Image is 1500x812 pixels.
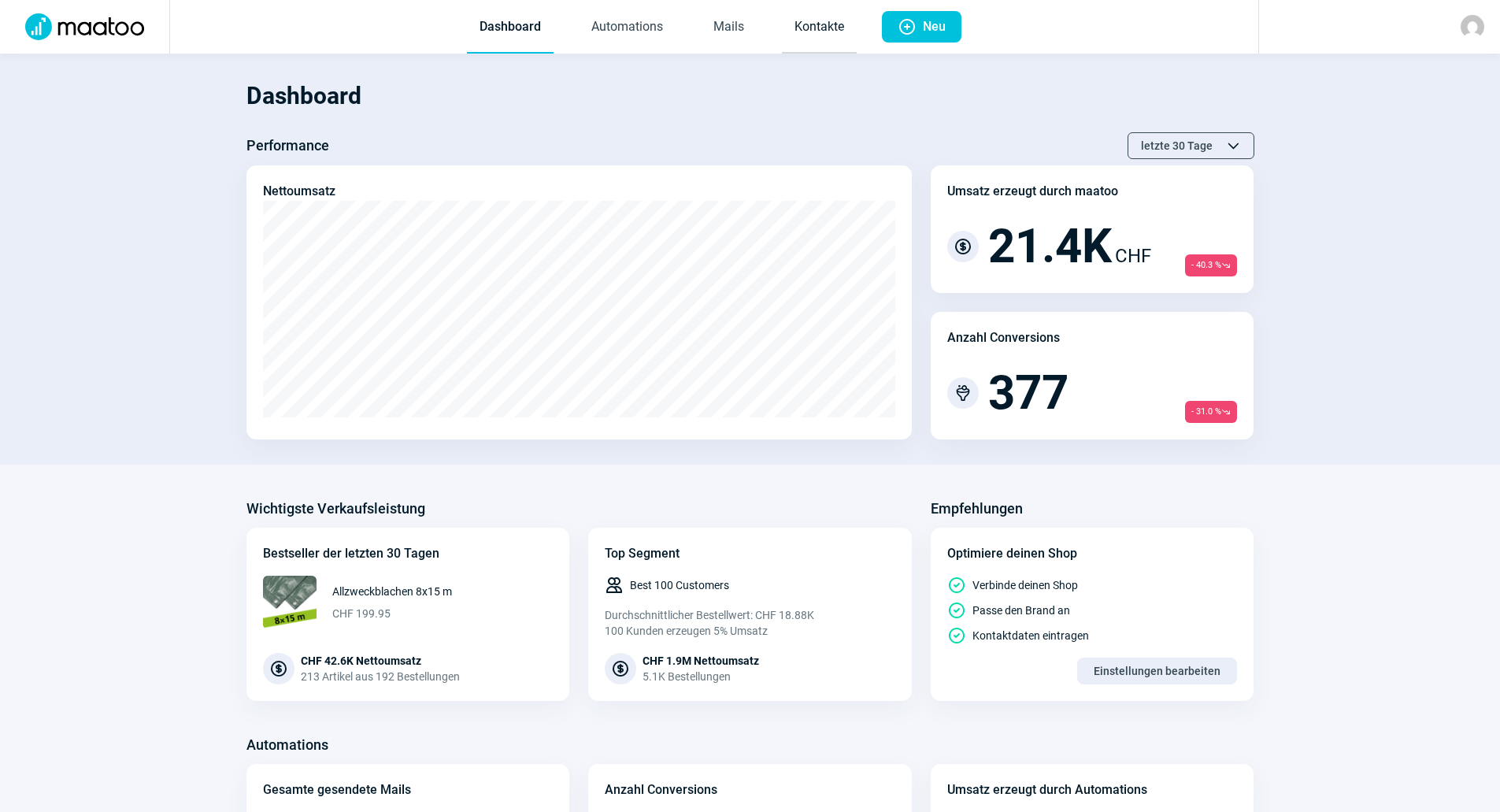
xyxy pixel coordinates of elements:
span: - 31.0 % [1185,401,1237,423]
span: - 40.3 % [1185,254,1237,276]
a: Mails [701,2,757,54]
span: 21.4K [988,223,1112,270]
span: Neu [923,11,946,43]
h1: Dashboard [246,69,1254,123]
div: Anzahl Conversions [947,328,1060,347]
a: Automations [579,2,676,54]
div: Bestseller der letzten 30 Tagen [263,544,554,563]
span: Kontaktdaten eintragen [972,628,1089,643]
h3: Performance [246,133,329,158]
div: 5.1K Bestellungen [643,669,759,684]
span: CHF 199.95 [332,606,452,621]
div: Optimiere deinen Shop [947,544,1238,563]
img: Logo [16,13,154,40]
span: 377 [988,369,1069,417]
span: Best 100 Customers [630,577,729,593]
span: Allzweckblachen 8x15 m [332,584,452,599]
div: 213 Artikel aus 192 Bestellungen [301,669,460,684]
span: CHF [1115,242,1151,270]
h3: Empfehlungen [931,496,1023,521]
span: Einstellungen bearbeiten [1094,658,1220,684]
button: Neu [882,11,961,43]
div: Umsatz erzeugt durch Automations [947,780,1147,799]
a: Dashboard [467,2,554,54]
a: Kontakte [782,2,857,54]
div: Umsatz erzeugt durch maatoo [947,182,1118,201]
div: CHF 42.6K Nettoumsatz [301,653,460,669]
span: letzte 30 Tage [1141,133,1213,158]
div: Gesamte gesendete Mails [263,780,411,799]
h3: Wichtigste Verkaufsleistung [246,496,425,521]
img: avatar [1461,15,1484,39]
button: Einstellungen bearbeiten [1077,658,1237,684]
span: Verbinde deinen Shop [972,577,1078,593]
div: Durchschnittlicher Bestellwert: CHF 18.88K 100 Kunden erzeugen 5% Umsatz [605,607,895,639]
div: Top Segment [605,544,895,563]
div: Nettoumsatz [263,182,335,201]
div: CHF 1.9M Nettoumsatz [643,653,759,669]
img: 68x68 [263,576,317,629]
div: Anzahl Conversions [605,780,717,799]
h3: Automations [246,732,328,758]
span: Passe den Brand an [972,603,1070,618]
